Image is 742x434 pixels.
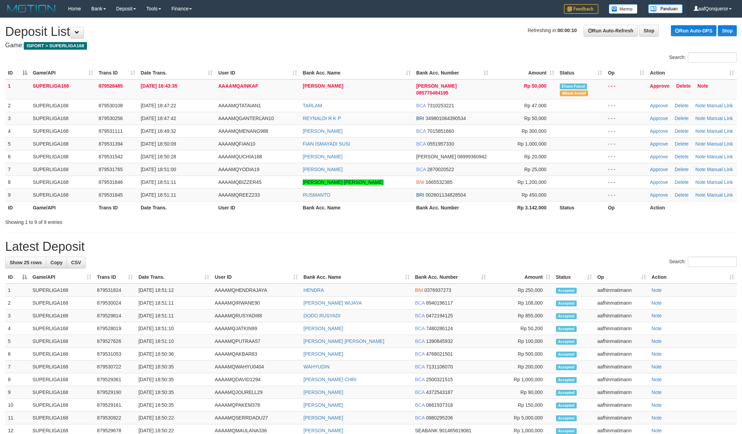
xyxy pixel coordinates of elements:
[30,373,94,386] td: SUPERLIGA168
[303,83,343,89] a: [PERSON_NAME]
[141,128,176,134] span: [DATE] 18:49:32
[707,167,733,172] a: Manual Link
[5,176,30,188] td: 8
[595,373,649,386] td: aafhinmatimann
[218,128,268,134] span: AAAAMQMENANG988
[303,167,342,172] a: [PERSON_NAME]
[30,284,94,297] td: SUPERLIGA168
[215,201,300,214] th: User ID
[5,297,30,309] td: 2
[30,348,94,361] td: SUPERLIGA168
[218,192,260,198] span: AAAAMQREEZ233
[30,271,94,284] th: Game/API: activate to sort column ascending
[415,313,425,318] span: BCA
[99,154,123,159] span: 879531542
[99,179,123,185] span: 879531846
[489,348,553,361] td: Rp 500,000
[695,128,706,134] a: Note
[136,271,212,284] th: Date Trans.: activate to sort column ascending
[650,116,668,121] a: Approve
[605,137,647,150] td: - - -
[10,260,42,265] span: Show 25 rows
[416,179,424,185] span: BNI
[212,361,301,373] td: AAAAMQWAHYU0404
[489,335,553,348] td: Rp 100,000
[553,271,595,284] th: Status: activate to sort column ascending
[650,83,670,89] a: Approve
[652,300,662,306] a: Note
[24,42,87,50] span: ISPORT > SUPERLIGA168
[30,335,94,348] td: SUPERLIGA168
[303,192,330,198] a: RUSMANTO
[303,389,343,395] a: [PERSON_NAME]
[5,99,30,112] td: 2
[524,103,547,108] span: Rp 47,000
[605,79,647,99] td: - - -
[141,167,176,172] span: [DATE] 18:51:00
[136,373,212,386] td: [DATE] 18:50:35
[595,335,649,348] td: aafhinmatimann
[30,309,94,322] td: SUPERLIGA168
[30,99,96,112] td: SUPERLIGA168
[427,128,454,134] span: Copy 7015851660 to clipboard
[605,112,647,125] td: - - -
[416,141,426,147] span: BCA
[300,201,413,214] th: Bank Acc. Name
[675,116,689,121] a: Delete
[5,322,30,335] td: 4
[94,297,136,309] td: 879530024
[30,361,94,373] td: SUPERLIGA168
[652,287,662,293] a: Note
[94,322,136,335] td: 879528019
[521,128,546,134] span: Rp 300,000
[5,348,30,361] td: 6
[605,125,647,137] td: - - -
[489,386,553,399] td: Rp 90,000
[141,116,176,121] span: [DATE] 18:47:42
[5,399,30,412] td: 10
[517,141,546,147] span: Rp 1,000,000
[669,52,737,63] label: Search:
[5,373,30,386] td: 8
[426,364,453,369] span: Copy 7131106070 to clipboard
[584,25,638,37] a: Run Auto-Refresh
[649,271,737,284] th: Action: activate to sort column ascending
[5,284,30,297] td: 1
[141,154,176,159] span: [DATE] 18:50:28
[595,271,649,284] th: Op: activate to sort column ascending
[5,240,737,254] h1: Latest Deposit
[141,179,176,185] span: [DATE] 18:51:11
[489,361,553,373] td: Rp 200,000
[218,141,255,147] span: AAAAMQFIAN10
[427,167,454,172] span: Copy 2870020522 to clipboard
[489,297,553,309] td: Rp 108,000
[212,322,301,335] td: AAAAMQJATKIN99
[5,25,737,39] h1: Deposit List
[218,116,274,121] span: AAAAMQGANTERLAN10
[136,361,212,373] td: [DATE] 18:50:35
[416,154,456,159] span: [PERSON_NAME]
[652,377,662,382] a: Note
[30,79,96,99] td: SUPERLIGA168
[415,326,425,331] span: BCA
[30,125,96,137] td: SUPERLIGA168
[605,163,647,176] td: - - -
[426,313,453,318] span: Copy 0472194125 to clipboard
[30,322,94,335] td: SUPERLIGA168
[30,297,94,309] td: SUPERLIGA168
[141,192,176,198] span: [DATE] 18:51:11
[218,83,258,89] span: AAAAMQAINKAF
[94,361,136,373] td: 879530722
[94,373,136,386] td: 879529361
[675,154,689,159] a: Delete
[707,128,733,134] a: Manual Link
[491,201,557,214] th: Rp 3.142.000
[560,90,588,96] span: Bank is not match
[707,154,733,159] a: Manual Link
[416,167,426,172] span: BCA
[695,141,706,147] a: Note
[5,386,30,399] td: 9
[415,377,425,382] span: BCA
[426,192,466,198] span: Copy 002601134828504 to clipboard
[303,103,322,108] a: TARLAM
